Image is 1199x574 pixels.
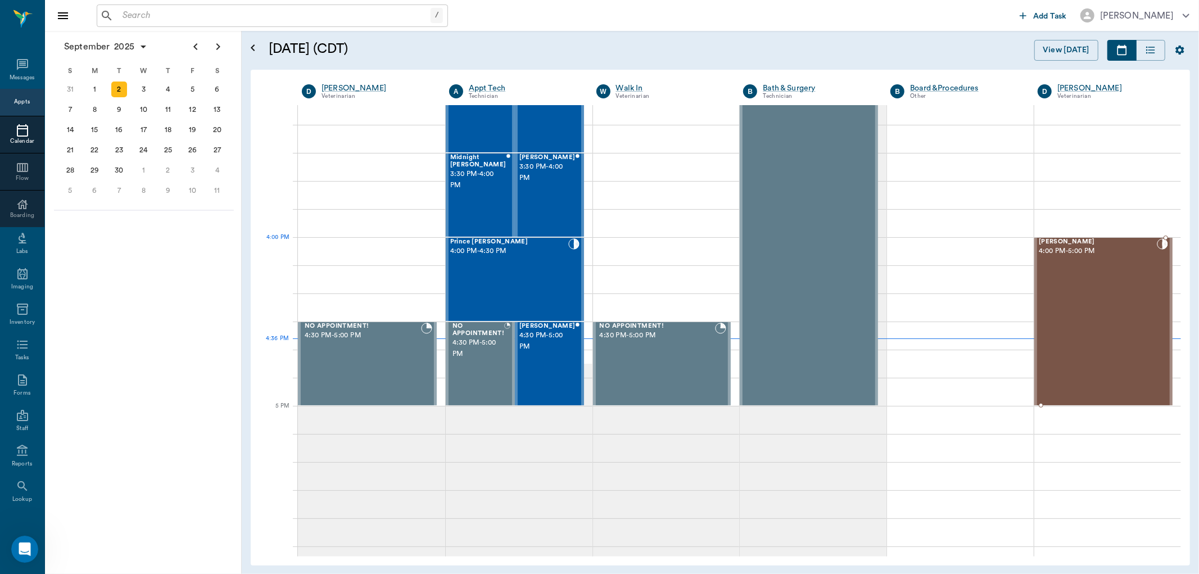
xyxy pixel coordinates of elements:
div: Sunday, September 28, 2025 [62,162,78,178]
div: Tasks [15,354,29,362]
div: Wednesday, September 24, 2025 [136,142,152,158]
a: [PERSON_NAME] [322,83,432,94]
div: Technician [469,92,580,101]
div: Friday, September 19, 2025 [185,122,201,138]
div: Monday, September 22, 2025 [87,142,102,158]
span: [PERSON_NAME] [1039,238,1157,246]
span: [PERSON_NAME] [519,323,576,330]
div: Veterinarian [322,92,432,101]
div: CHECKED_OUT, 4:30 PM - 5:00 PM [515,322,584,406]
div: W [132,62,156,79]
div: Monday, October 6, 2025 [87,183,102,198]
div: Veterinarian [1057,92,1168,101]
a: Walk In [616,83,727,94]
span: 4:00 PM - 4:30 PM [450,246,568,257]
div: CHECKED_OUT, 3:30 PM - 4:00 PM [446,153,515,237]
div: Saturday, September 27, 2025 [209,142,225,158]
a: Board &Procedures [910,83,1021,94]
div: BOOKED, 4:30 PM - 5:00 PM [593,322,731,406]
div: Monday, September 8, 2025 [87,102,102,117]
span: 2025 [112,39,137,55]
div: Sunday, September 21, 2025 [62,142,78,158]
div: Tuesday, September 16, 2025 [111,122,127,138]
div: Labs [16,247,28,256]
div: S [205,62,229,79]
span: NO APPOINTMENT! [305,323,421,330]
span: [PERSON_NAME] [519,154,576,161]
div: Tuesday, September 30, 2025 [111,162,127,178]
div: F [180,62,205,79]
div: Messages [10,74,35,82]
div: Friday, October 10, 2025 [185,183,201,198]
div: D [302,84,316,98]
div: Thursday, October 2, 2025 [160,162,176,178]
div: Tuesday, September 9, 2025 [111,102,127,117]
div: Thursday, October 9, 2025 [160,183,176,198]
span: 4:30 PM - 5:00 PM [600,330,716,341]
div: Wednesday, October 1, 2025 [136,162,152,178]
div: CHECKED_IN, 4:00 PM - 4:30 PM [446,237,584,322]
input: Search [118,8,431,24]
span: 3:30 PM - 4:00 PM [450,169,506,191]
div: Staff [16,424,28,433]
div: Friday, September 12, 2025 [185,102,201,117]
div: M [83,62,107,79]
div: Thursday, September 25, 2025 [160,142,176,158]
div: CHECKED_IN, 4:00 PM - 5:00 PM [1034,237,1173,406]
a: Bath & Surgery [763,83,874,94]
span: September [62,39,112,55]
div: READY_TO_CHECKOUT, 3:00 PM - 3:30 PM [446,69,515,153]
span: 3:30 PM - 4:00 PM [519,161,576,184]
button: [PERSON_NAME] [1071,5,1198,26]
div: Today, Tuesday, September 2, 2025 [111,82,127,97]
div: Friday, October 3, 2025 [185,162,201,178]
div: BOOKED, 4:30 PM - 5:00 PM [298,322,437,406]
span: NO APPOINTMENT! [453,323,504,337]
div: Saturday, September 13, 2025 [209,102,225,117]
div: A [449,84,463,98]
div: Veterinarian [616,92,727,101]
div: D [1038,84,1052,98]
div: B [743,84,757,98]
div: Saturday, September 6, 2025 [209,82,225,97]
iframe: Intercom live chat [11,536,38,563]
div: Imaging [11,283,33,291]
a: Appt Tech [469,83,580,94]
div: Tuesday, October 7, 2025 [111,183,127,198]
div: [PERSON_NAME] [1100,9,1174,22]
span: 4:30 PM - 5:00 PM [519,330,576,352]
div: Appts [14,98,30,106]
button: Close drawer [52,4,74,27]
div: Sunday, August 31, 2025 [62,82,78,97]
div: Lookup [12,495,32,504]
div: T [107,62,132,79]
span: 4:30 PM - 5:00 PM [453,337,504,360]
div: Thursday, September 4, 2025 [160,82,176,97]
div: T [156,62,180,79]
div: Monday, September 1, 2025 [87,82,102,97]
div: S [58,62,83,79]
h5: [DATE] (CDT) [269,40,564,58]
div: Saturday, October 11, 2025 [209,183,225,198]
div: W [596,84,610,98]
div: B [890,84,904,98]
button: Next page [207,35,229,58]
div: Thursday, September 11, 2025 [160,102,176,117]
div: BOOKED, 4:30 PM - 5:00 PM [446,322,515,406]
div: Saturday, September 20, 2025 [209,122,225,138]
div: Inventory [10,318,35,327]
button: Previous page [184,35,207,58]
span: 4:30 PM - 5:00 PM [305,330,421,341]
div: Saturday, October 4, 2025 [209,162,225,178]
button: View [DATE] [1034,40,1098,61]
div: 4 PM [260,232,289,260]
div: Friday, September 26, 2025 [185,142,201,158]
div: Wednesday, September 10, 2025 [136,102,152,117]
button: Open calendar [246,26,260,70]
div: [PERSON_NAME] [1057,83,1168,94]
div: Thursday, September 18, 2025 [160,122,176,138]
div: Sunday, September 14, 2025 [62,122,78,138]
